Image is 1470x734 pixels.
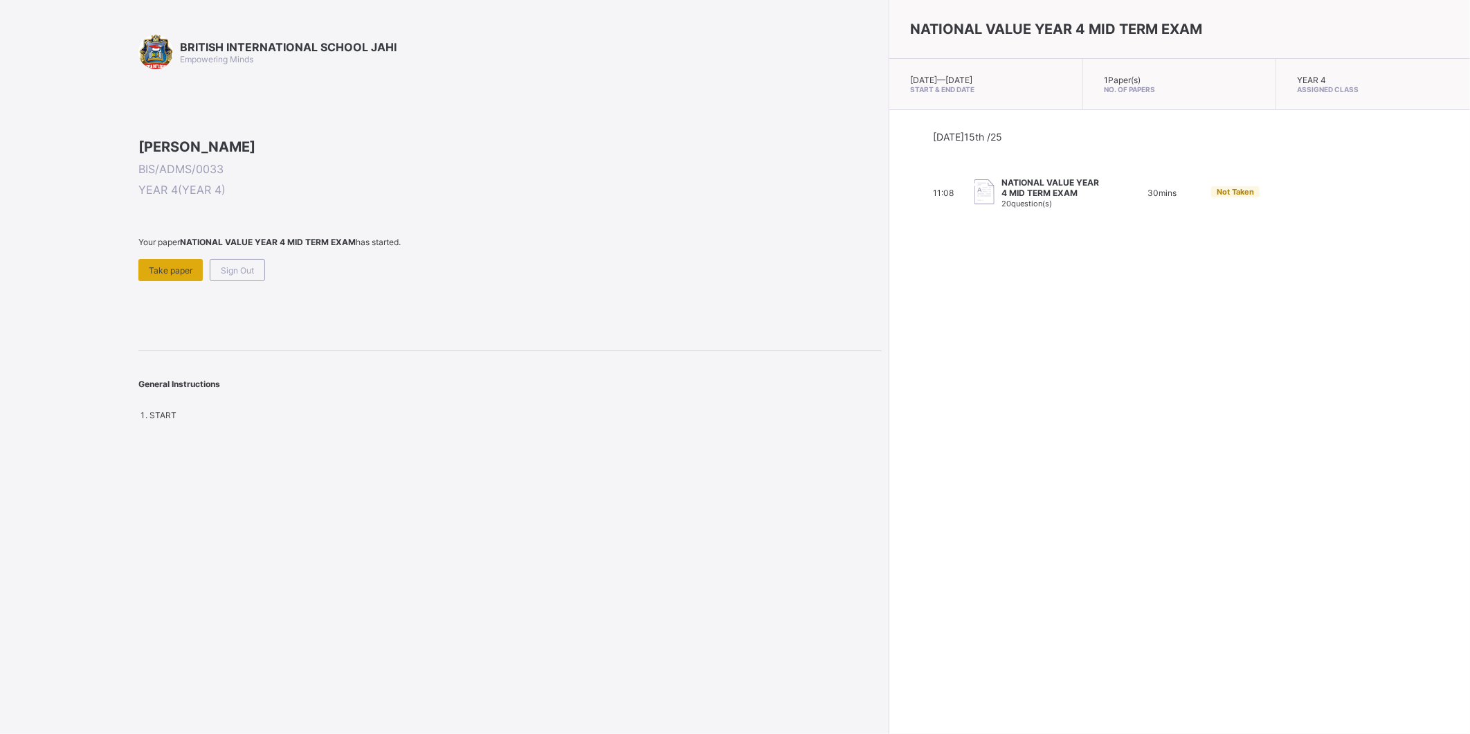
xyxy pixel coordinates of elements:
span: YEAR 4 ( YEAR 4 ) [138,183,882,197]
span: No. of Papers [1104,85,1255,93]
span: Take paper [149,265,192,276]
span: START [149,410,176,420]
span: Assigned Class [1297,85,1449,93]
span: BIS/ADMS/0033 [138,162,882,176]
img: take_paper.cd97e1aca70de81545fe8e300f84619e.svg [974,179,995,205]
b: NATIONAL VALUE YEAR 4 MID TERM EXAM [180,237,356,247]
span: NATIONAL VALUE YEAR 4 MID TERM EXAM [910,21,1202,37]
span: [PERSON_NAME] [138,138,882,155]
span: General Instructions [138,379,220,389]
span: [DATE] 15th /25 [933,131,1002,143]
span: 20 question(s) [1001,199,1052,208]
span: Empowering Minds [180,54,253,64]
span: Your paper has started. [138,237,882,247]
span: Not Taken [1217,187,1254,197]
span: Sign Out [221,265,254,276]
span: BRITISH INTERNATIONAL SCHOOL JAHI [180,40,397,54]
span: 30 mins [1147,188,1177,198]
span: 11:08 [933,188,954,198]
span: 1 Paper(s) [1104,75,1141,85]
span: NATIONAL VALUE YEAR 4 MID TERM EXAM [1001,177,1106,198]
span: Start & End Date [910,85,1062,93]
span: YEAR 4 [1297,75,1326,85]
span: [DATE] — [DATE] [910,75,972,85]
